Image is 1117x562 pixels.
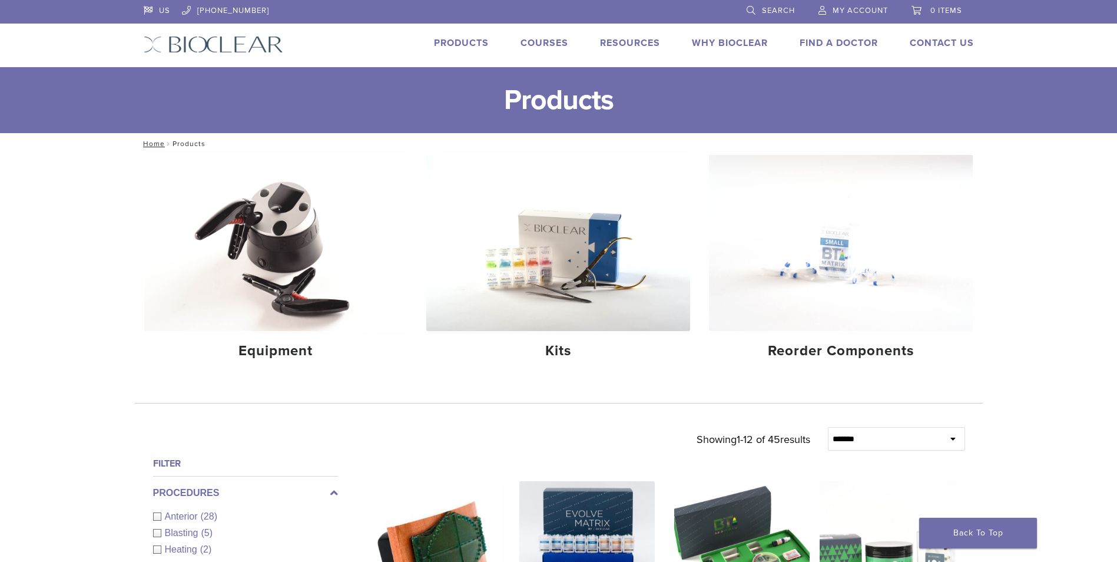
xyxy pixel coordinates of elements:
[521,37,568,49] a: Courses
[709,155,973,331] img: Reorder Components
[833,6,888,15] span: My Account
[201,511,217,521] span: (28)
[737,433,780,446] span: 1-12 of 45
[919,518,1037,548] a: Back To Top
[692,37,768,49] a: Why Bioclear
[144,36,283,53] img: Bioclear
[153,457,338,471] h4: Filter
[709,155,973,369] a: Reorder Components
[434,37,489,49] a: Products
[910,37,974,49] a: Contact Us
[165,528,201,538] span: Blasting
[153,486,338,500] label: Procedures
[165,511,201,521] span: Anterior
[201,528,213,538] span: (5)
[800,37,878,49] a: Find A Doctor
[718,340,963,362] h4: Reorder Components
[426,155,690,369] a: Kits
[930,6,962,15] span: 0 items
[600,37,660,49] a: Resources
[165,141,173,147] span: /
[426,155,690,331] img: Kits
[697,427,810,452] p: Showing results
[200,544,212,554] span: (2)
[165,544,200,554] span: Heating
[154,340,399,362] h4: Equipment
[436,340,681,362] h4: Kits
[144,155,408,331] img: Equipment
[140,140,165,148] a: Home
[762,6,795,15] span: Search
[135,133,983,154] nav: Products
[144,155,408,369] a: Equipment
